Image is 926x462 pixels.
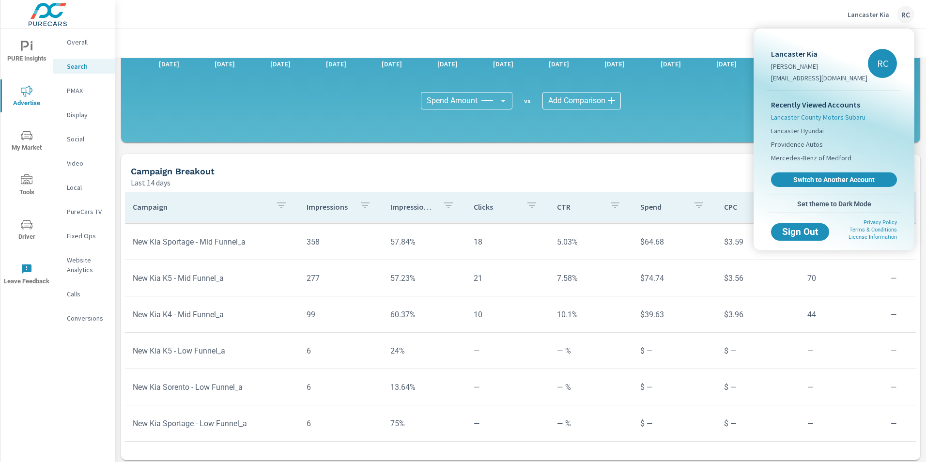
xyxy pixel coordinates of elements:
a: License Information [849,234,897,240]
button: Sign Out [771,223,829,241]
span: Set theme to Dark Mode [771,200,897,208]
span: Sign Out [779,228,821,236]
span: Mercedes-Benz of Medford [771,153,851,163]
button: Set theme to Dark Mode [767,195,901,213]
span: Switch to Another Account [776,175,892,184]
p: Lancaster Kia [771,48,867,60]
a: Privacy Policy [864,219,897,226]
a: Switch to Another Account [771,172,897,187]
span: Providence Autos [771,139,823,149]
p: [EMAIL_ADDRESS][DOMAIN_NAME] [771,73,867,83]
span: Lancaster Hyundai [771,126,824,136]
a: Terms & Conditions [849,227,897,233]
span: Lancaster County Motors Subaru [771,112,865,122]
div: RC [868,49,897,78]
p: [PERSON_NAME] [771,62,867,71]
p: Recently Viewed Accounts [771,99,897,110]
